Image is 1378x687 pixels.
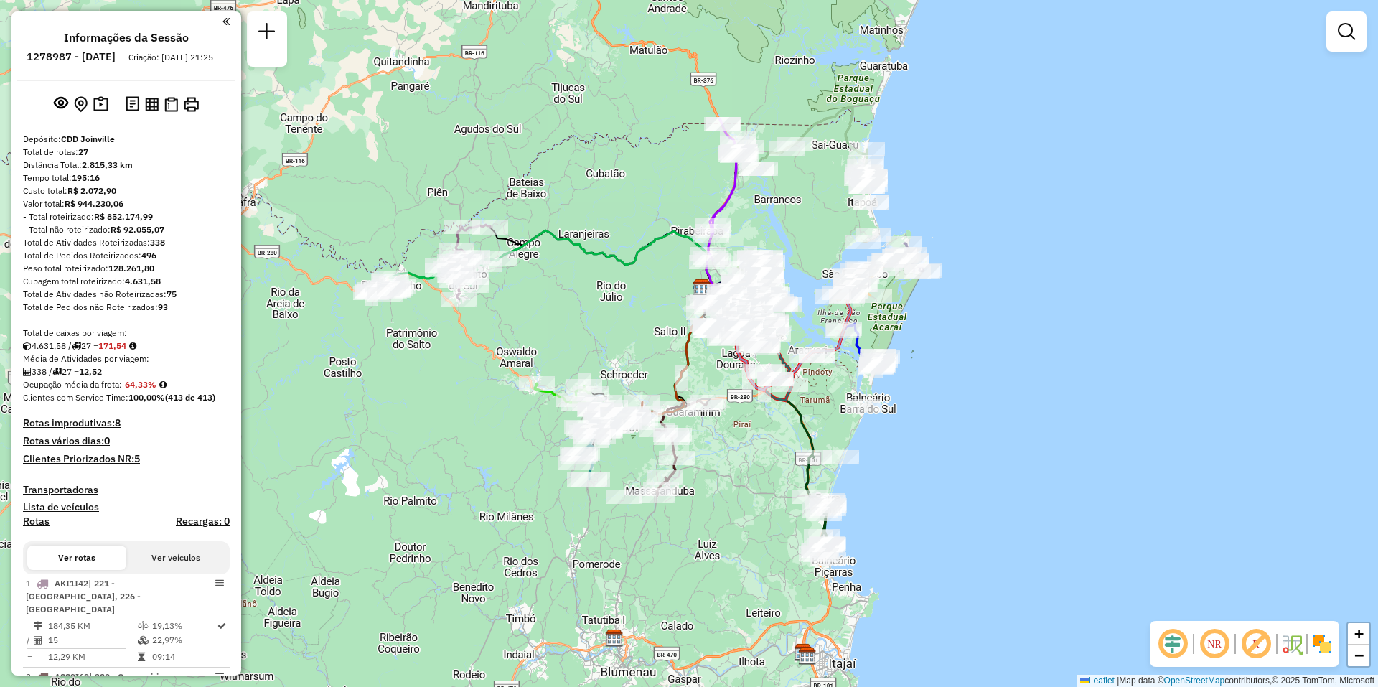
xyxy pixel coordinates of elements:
[115,416,121,429] strong: 8
[720,136,756,151] div: Atividade não roteirizada - VANDERLEIA DE ALMEID
[23,184,230,197] div: Custo total:
[98,340,126,351] strong: 171,54
[55,578,88,589] span: AKI1I42
[809,538,845,552] div: Atividade não roteirizada - TEREZINHA DA COSTA 0
[72,342,81,350] i: Total de rotas
[777,137,813,151] div: Atividade não roteirizada - PARADA GARUVA
[716,317,752,331] div: Atividade não roteirizada - CANTINHO DOS AMIGOS
[721,276,757,290] div: Atividade não roteirizada - FENG CHENG RESTAURAN
[26,633,33,648] td: /
[215,672,224,681] em: Opções
[23,288,230,301] div: Total de Atividades não Roteirizadas:
[1164,676,1225,686] a: OpenStreetMap
[151,633,216,648] td: 22,97%
[65,198,123,209] strong: R$ 944.230,06
[125,379,156,390] strong: 64,33%
[138,653,145,661] i: Tempo total em rota
[61,134,115,144] strong: CDD Joinville
[558,456,594,470] div: Atividade não roteirizada - AGENOR LEMKE
[215,579,224,587] em: Opções
[23,379,122,390] span: Ocupação média da frota:
[94,211,153,222] strong: R$ 852.174,99
[138,622,149,630] i: % de utilização do peso
[757,372,793,386] div: Atividade não roteirizada - 49.957.702 ALTAMIRO ELEUTERIO NETO
[90,93,111,116] button: Painel de Sugestão
[1077,675,1378,687] div: Map data © contributors,© 2025 TomTom, Microsoft
[78,146,88,157] strong: 27
[739,266,774,280] div: Atividade não roteirizada - FUTBEER SPORTS E LAN
[23,392,128,403] span: Clientes com Service Time:
[27,50,116,63] h6: 1278987 - [DATE]
[1156,627,1190,661] span: Ocultar deslocamento
[720,131,756,145] div: Atividade não roteirizada - FATIMA MARIA SANTOS
[67,185,116,196] strong: R$ 2.072,90
[377,281,413,296] div: Atividade não roteirizada - CARLOS GALDINO DOS SANTOS
[856,228,891,242] div: Atividade não roteirizada - RENATO SOARES FILHO
[1348,623,1369,645] a: Zoom in
[693,279,711,297] img: CDD Joinville
[82,159,133,170] strong: 2.815,33 km
[605,629,624,648] img: CDD Blumenau
[708,287,744,302] div: Atividade não roteirizada - DIEGO LUAN HOFSTATTE
[747,267,783,281] div: Atividade não roteirizada - GELSON LUIZ SOARES
[27,546,126,570] button: Ver rotas
[23,159,230,172] div: Distância Total:
[253,17,281,50] a: Nova sessão e pesquisa
[141,250,156,261] strong: 496
[151,619,216,633] td: 19,13%
[721,144,757,159] div: Atividade não roteirizada - SABOR DA TERRA HORTIFRUTI LTDA
[23,368,32,376] i: Total de Atividades
[23,453,230,465] h4: Clientes Priorizados NR:
[727,319,763,333] div: Atividade não roteirizada - NELSON RIBEIRO DA SI
[23,223,230,236] div: - Total não roteirizado:
[719,326,755,340] div: Atividade não roteirizada - LTT LANCHONETE E BAR
[845,235,881,249] div: Atividade não roteirizada - 52.230.988 MANOEL ANUNCIACAO DOS SANTOS
[853,195,889,210] div: Atividade não roteirizada - THOMAZ W. J. SOHN RESTAURANTE LTDA
[848,179,884,194] div: Atividade não roteirizada - LENHA BEER II CONVEN
[1117,676,1119,686] span: |
[23,515,50,528] h4: Rotas
[55,671,89,682] span: ASS9I69
[739,162,774,176] div: Atividade não roteirizada - VALDIR NUNES
[801,543,837,558] div: Atividade não roteirizada - NEDIR CORREA
[23,352,230,365] div: Média de Atividades por viagem:
[134,452,140,465] strong: 5
[51,93,71,116] button: Exibir sessão original
[720,149,756,163] div: Atividade não roteirizada - SMOKE BEER DISTRIBUI
[1239,627,1273,661] span: Exibir rótulo
[601,407,637,421] div: Atividade não roteirizada - ADISER COMERCIO DE A
[126,546,225,570] button: Ver veículos
[23,249,230,262] div: Total de Pedidos Roteirizados:
[26,578,141,614] span: | 221 - [GEOGRAPHIC_DATA], 226 - [GEOGRAPHIC_DATA]
[719,145,755,159] div: Atividade não roteirizada - DAVID HERNASKI ME
[798,647,817,665] img: CDD Camboriú
[560,447,596,461] div: Atividade não roteirizada - MINI MERCADO KROEGER
[23,365,230,378] div: 338 / 27 =
[693,320,728,335] div: Atividade não roteirizada - VERDUREIRA E MERCEAR
[849,179,885,194] div: Atividade não roteirizada - LENHA BEER II CONVEN
[740,328,776,342] div: Atividade não roteirizada - LETICIA VICENTE DE OLIVEIRA
[851,172,887,187] div: Atividade não roteirizada - IRMAOS SADE LTDA
[26,578,141,614] span: 1 -
[23,197,230,210] div: Valor total:
[142,94,161,113] button: Visualizar relatório de Roteirização
[128,392,165,403] strong: 100,00%
[104,434,110,447] strong: 0
[725,321,761,335] div: Atividade não roteirizada - BAR LANCHONETE STAR
[150,237,165,248] strong: 338
[745,272,781,286] div: Atividade não roteirizada - 50.593.200 WAGNER ES
[23,236,230,249] div: Total de Atividades Roteirizadas:
[718,146,754,160] div: Atividade não roteirizada - SALETE DA SILVA
[571,472,607,487] div: Atividade não roteirizada - CRISTIANE TERESINHA
[111,224,164,235] strong: R$ 92.055,07
[23,275,230,288] div: Cubagem total roteirizado:
[165,392,215,403] strong: (413 de 413)
[52,368,62,376] i: Total de rotas
[606,490,642,504] div: Atividade não roteirizada - JONATHAN JOSE KASMIRSKI 08633862964
[600,407,636,421] div: Atividade não roteirizada - EXP RAINHA JARAGUA LTDA
[167,289,177,299] strong: 75
[724,322,760,337] div: Atividade não roteirizada - JOVENS BEBIDAS FLORE
[23,133,230,146] div: Depósito:
[1080,676,1115,686] a: Leaflet
[108,263,154,274] strong: 128.261,80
